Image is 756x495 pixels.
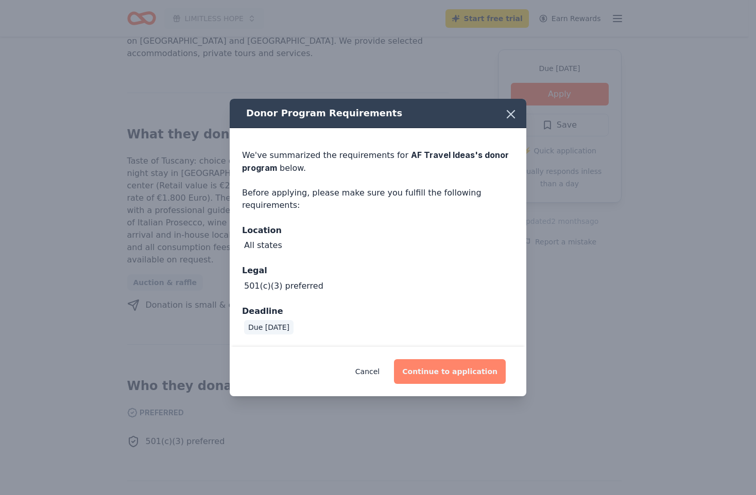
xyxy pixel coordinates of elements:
[244,239,282,252] div: All states
[242,187,514,211] div: Before applying, please make sure you fulfill the following requirements:
[244,280,323,292] div: 501(c)(3) preferred
[394,359,506,384] button: Continue to application
[242,305,514,318] div: Deadline
[242,224,514,237] div: Location
[244,320,294,334] div: Due [DATE]
[242,264,514,277] div: Legal
[355,359,380,384] button: Cancel
[230,99,526,128] div: Donor Program Requirements
[242,149,514,174] div: We've summarized the requirements for below.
